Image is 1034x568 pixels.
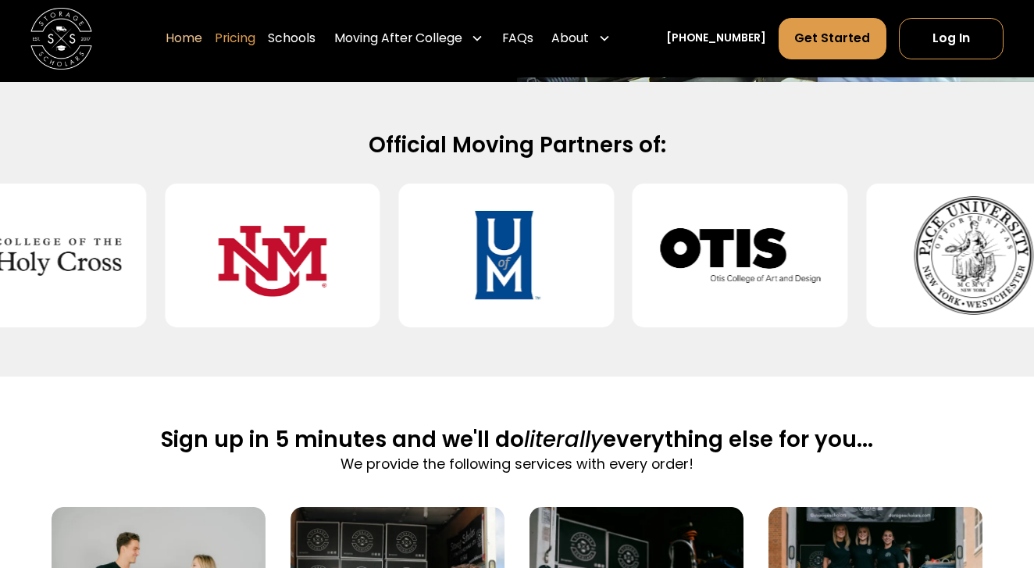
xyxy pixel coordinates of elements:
[328,17,490,60] div: Moving After College
[545,17,616,60] div: About
[551,29,589,48] div: About
[215,17,255,60] a: Pricing
[334,29,462,48] div: Moving After College
[899,18,1004,59] a: Log In
[423,196,590,315] img: University of Memphis
[161,454,873,475] p: We provide the following services with every order!
[166,17,202,60] a: Home
[161,426,873,454] h2: Sign up in 5 minutes and we'll do everything else for you...
[30,8,92,70] img: Storage Scholars main logo
[30,8,92,70] a: home
[52,131,982,159] h2: Official Moving Partners of:
[524,424,603,455] span: literally
[779,18,886,59] a: Get Started
[657,196,823,315] img: Otis College of Art and Design
[189,196,355,315] img: University of New Mexico
[502,17,533,60] a: FAQs
[268,17,316,60] a: Schools
[666,30,766,47] a: [PHONE_NUMBER]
